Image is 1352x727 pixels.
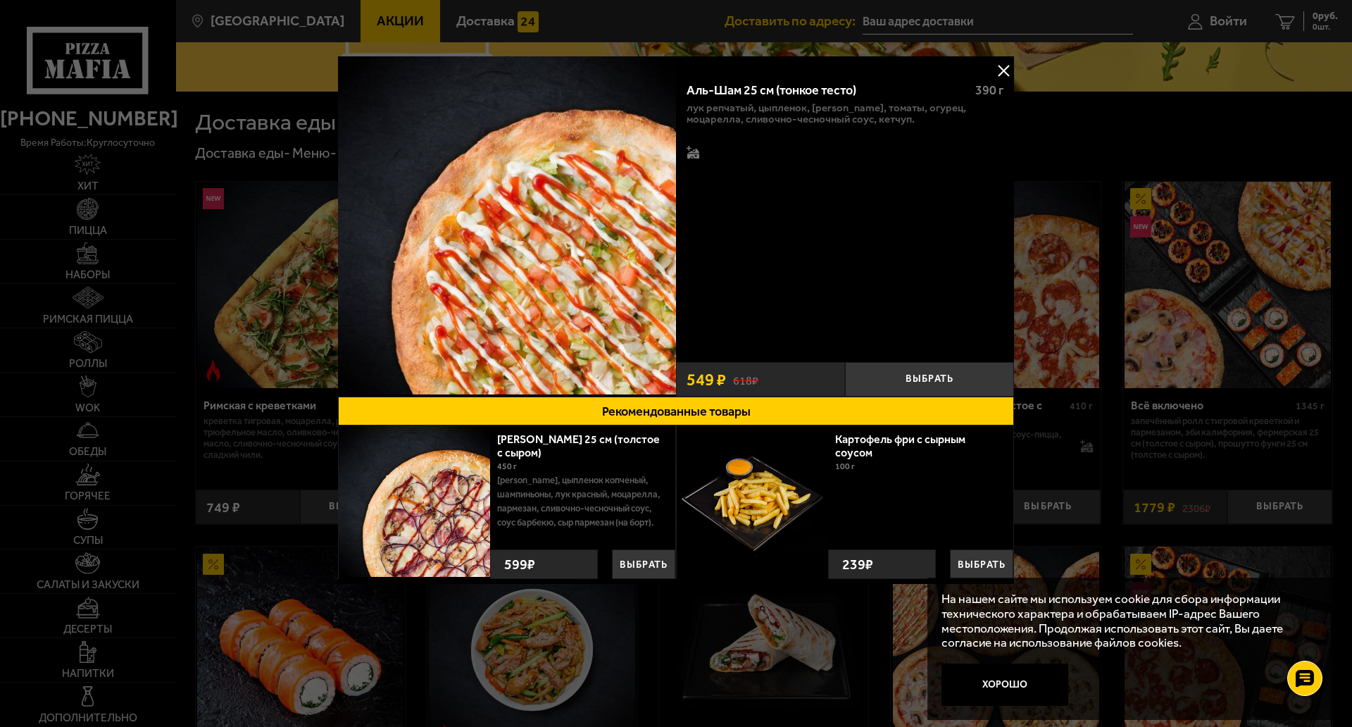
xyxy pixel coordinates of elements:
[835,433,965,459] a: Картофель фри с сырным соусом
[975,82,1003,98] span: 390 г
[338,56,676,394] img: Аль-Шам 25 см (тонкое тесто)
[497,433,660,459] a: [PERSON_NAME] 25 см (толстое с сыром)
[687,83,963,99] div: Аль-Шам 25 см (тонкое тесто)
[845,362,1014,397] button: Выбрать
[835,461,855,471] span: 100 г
[497,473,665,530] p: [PERSON_NAME], цыпленок копченый, шампиньоны, лук красный, моцарелла, пармезан, сливочно-чесночны...
[733,372,758,387] s: 618 ₽
[497,461,517,471] span: 450 г
[687,102,1003,125] p: лук репчатый, цыпленок, [PERSON_NAME], томаты, огурец, моцарелла, сливочно-чесночный соус, кетчуп.
[501,550,539,578] strong: 599 ₽
[941,664,1068,706] button: Хорошо
[338,56,676,397] a: Аль-Шам 25 см (тонкое тесто)
[612,549,675,579] button: Выбрать
[839,550,877,578] strong: 239 ₽
[950,549,1013,579] button: Выбрать
[687,371,726,388] span: 549 ₽
[338,397,1014,425] button: Рекомендованные товары
[941,592,1310,650] p: На нашем сайте мы используем cookie для сбора информации технического характера и обрабатываем IP...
